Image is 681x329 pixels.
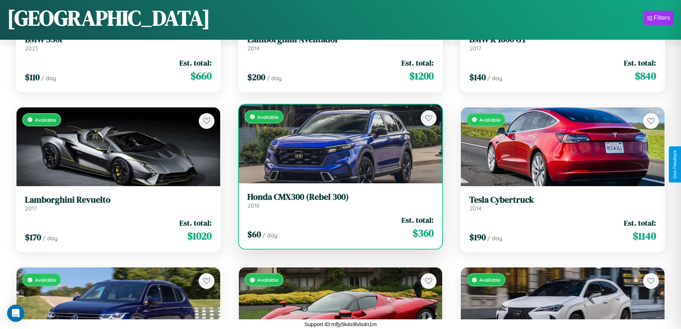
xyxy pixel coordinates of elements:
[187,229,212,243] span: $ 1020
[25,34,212,52] a: BMW 550i2023
[643,11,674,25] button: Filters
[247,34,434,52] a: Lamborghini Aventador2014
[654,14,670,21] div: Filters
[25,71,40,83] span: $ 110
[469,34,656,45] h3: BMW K 1600 GT
[25,231,41,243] span: $ 170
[35,117,56,123] span: Available
[43,234,58,242] span: / day
[247,202,260,209] span: 2018
[267,74,282,82] span: / day
[25,205,37,212] span: 2017
[469,195,656,205] h3: Tesla Cybertruck
[262,232,277,239] span: / day
[25,195,212,205] h3: Lamborghini Revuelto
[191,69,212,83] span: $ 660
[35,277,56,283] span: Available
[469,205,482,212] span: 2014
[479,277,500,283] span: Available
[7,305,24,322] div: Open Intercom Messenger
[413,226,434,240] span: $ 360
[469,71,486,83] span: $ 140
[487,234,502,242] span: / day
[635,69,656,83] span: $ 840
[479,117,500,123] span: Available
[633,229,656,243] span: $ 1140
[41,74,56,82] span: / day
[25,45,38,52] span: 2023
[469,195,656,212] a: Tesla Cybertruck2014
[257,114,278,120] span: Available
[247,228,261,240] span: $ 60
[247,192,434,209] a: Honda CMX300 (Rebel 300)2018
[179,58,212,68] span: Est. total:
[401,215,434,225] span: Est. total:
[257,277,278,283] span: Available
[624,58,656,68] span: Est. total:
[672,150,677,179] div: Give Feedback
[179,218,212,228] span: Est. total:
[7,3,210,33] h1: [GEOGRAPHIC_DATA]
[247,71,265,83] span: $ 200
[469,231,486,243] span: $ 190
[247,45,260,52] span: 2014
[25,34,212,45] h3: BMW 550i
[469,45,481,52] span: 2017
[624,218,656,228] span: Est. total:
[25,195,212,212] a: Lamborghini Revuelto2017
[247,192,434,202] h3: Honda CMX300 (Rebel 300)
[304,319,377,329] p: Support ID: mfjy5k4s9lvls4n1m
[469,34,656,52] a: BMW K 1600 GT2017
[401,58,434,68] span: Est. total:
[247,34,434,45] h3: Lamborghini Aventador
[487,74,502,82] span: / day
[409,69,434,83] span: $ 1200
